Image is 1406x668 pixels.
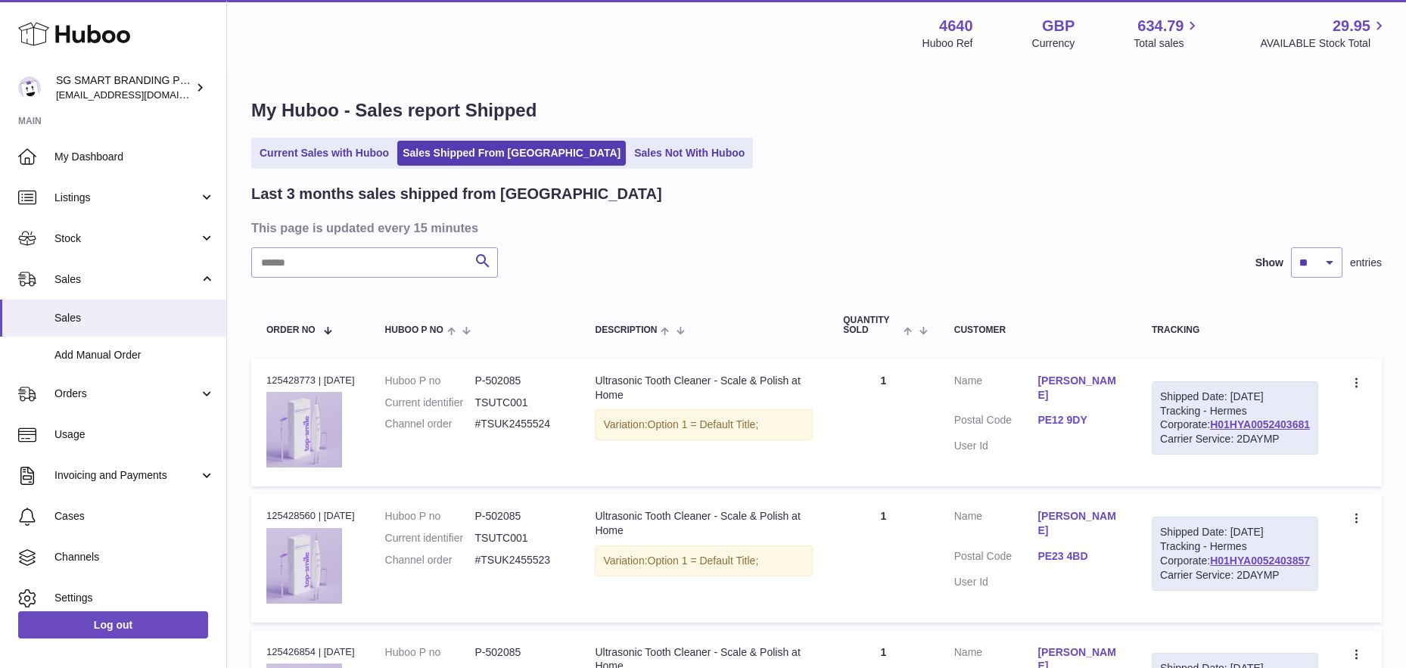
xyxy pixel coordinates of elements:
span: Huboo P no [385,325,443,335]
a: Sales Not With Huboo [629,141,750,166]
dt: Current identifier [385,396,475,410]
dt: Name [954,374,1038,406]
dt: Huboo P no [385,509,475,524]
img: plaqueremoverforteethbestselleruk5.png [266,392,342,468]
div: Ultrasonic Tooth Cleaner - Scale & Polish at Home [595,374,813,402]
span: Order No [266,325,316,335]
div: Variation: [595,409,813,440]
dd: P-502085 [475,509,565,524]
a: Sales Shipped From [GEOGRAPHIC_DATA] [397,141,626,166]
span: Add Manual Order [54,348,215,362]
div: 125428560 | [DATE] [266,509,355,523]
div: Currency [1032,36,1075,51]
a: Log out [18,611,208,638]
div: SG SMART BRANDING PTE. LTD. [56,73,192,102]
div: Variation: [595,545,813,576]
div: 125428773 | [DATE] [266,374,355,387]
a: H01HYA0052403681 [1210,418,1310,430]
span: 634.79 [1137,16,1184,36]
dt: User Id [954,575,1038,589]
div: Customer [954,325,1121,335]
strong: 4640 [939,16,973,36]
img: uktopsmileshipping@gmail.com [18,76,41,99]
a: PE23 4BD [1037,549,1121,564]
div: Shipped Date: [DATE] [1160,525,1310,539]
h2: Last 3 months sales shipped from [GEOGRAPHIC_DATA] [251,184,662,204]
div: Shipped Date: [DATE] [1160,390,1310,404]
span: Sales [54,272,199,287]
img: plaqueremoverforteethbestselleruk5.png [266,528,342,604]
span: 29.95 [1333,16,1370,36]
a: 29.95 AVAILABLE Stock Total [1260,16,1388,51]
span: Settings [54,591,215,605]
div: Tracking [1152,325,1318,335]
a: [PERSON_NAME] [1037,509,1121,538]
dt: Current identifier [385,531,475,545]
span: Usage [54,427,215,442]
span: Quantity Sold [843,315,900,335]
span: Stock [54,231,199,246]
div: Carrier Service: 2DAYMP [1160,432,1310,446]
a: [PERSON_NAME] [1037,374,1121,402]
label: Show [1255,256,1283,270]
dd: TSUTC001 [475,396,565,410]
dd: #TSUK2455524 [475,417,565,431]
a: 634.79 Total sales [1134,16,1201,51]
div: Tracking - Hermes Corporate: [1152,381,1318,455]
a: H01HYA0052403857 [1210,555,1310,567]
span: Cases [54,509,215,524]
div: Ultrasonic Tooth Cleaner - Scale & Polish at Home [595,509,813,538]
div: Huboo Ref [922,36,973,51]
a: PE12 9DY [1037,413,1121,427]
span: Description [595,325,657,335]
span: Orders [54,387,199,401]
a: Current Sales with Huboo [254,141,394,166]
strong: GBP [1042,16,1075,36]
dt: Huboo P no [385,374,475,388]
span: My Dashboard [54,150,215,164]
span: Channels [54,550,215,564]
dt: Name [954,509,1038,542]
span: Option 1 = Default Title; [648,418,759,430]
div: Carrier Service: 2DAYMP [1160,568,1310,583]
span: [EMAIL_ADDRESS][DOMAIN_NAME] [56,89,222,101]
span: Listings [54,191,199,205]
span: Option 1 = Default Title; [648,555,759,567]
span: entries [1350,256,1382,270]
dt: Postal Code [954,413,1038,431]
dt: Channel order [385,417,475,431]
span: Total sales [1134,36,1201,51]
h1: My Huboo - Sales report Shipped [251,98,1382,123]
div: 125426854 | [DATE] [266,645,355,659]
span: Sales [54,311,215,325]
div: Tracking - Hermes Corporate: [1152,517,1318,591]
dt: Huboo P no [385,645,475,660]
span: AVAILABLE Stock Total [1260,36,1388,51]
td: 1 [828,494,938,622]
dd: TSUTC001 [475,531,565,545]
dd: #TSUK2455523 [475,553,565,567]
dt: User Id [954,439,1038,453]
dt: Channel order [385,553,475,567]
span: Invoicing and Payments [54,468,199,483]
h3: This page is updated every 15 minutes [251,219,1378,236]
dt: Postal Code [954,549,1038,567]
td: 1 [828,359,938,486]
dd: P-502085 [475,645,565,660]
dd: P-502085 [475,374,565,388]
